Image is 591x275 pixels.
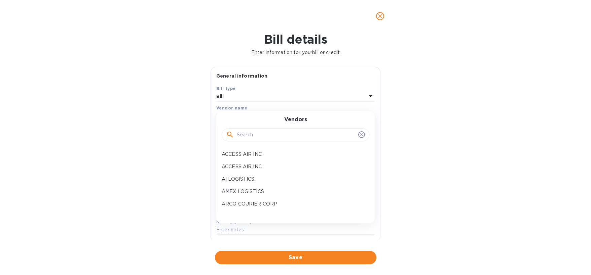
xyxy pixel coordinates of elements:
h3: Vendors [284,117,307,123]
input: Search [237,130,356,140]
p: ARCO COURIER CORP [222,200,364,208]
p: Enter information for your bill or credit [5,49,586,56]
b: General information [216,73,268,79]
p: AI LOGISTICS [222,176,364,183]
b: Bill type [216,86,236,91]
b: Bill [216,94,224,99]
p: AMEX LOGISTICS [222,188,364,195]
p: ACCESS AIR INC [222,163,364,170]
button: close [372,8,388,24]
p: Select vendor name [216,112,263,120]
input: Enter notes [216,225,375,235]
h1: Bill details [5,32,586,46]
b: Vendor name [216,105,247,110]
label: Notes (optional) [216,220,252,224]
span: Save [220,254,371,262]
p: ACCESS AIR INC [222,151,364,158]
button: Save [215,251,376,264]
